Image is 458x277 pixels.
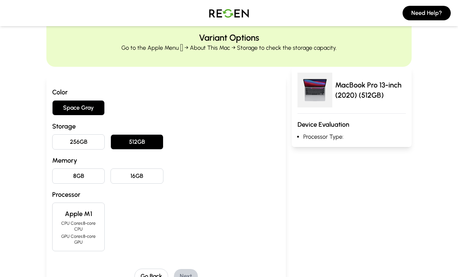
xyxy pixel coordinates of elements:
[121,44,337,52] p: Go to the Apple Menu  → About This Mac → Storage to check the storage capacity.
[52,134,105,150] button: 256GB
[297,119,406,130] h3: Device Evaluation
[403,6,451,20] button: Need Help?
[111,134,163,150] button: 512GB
[52,100,105,115] button: Space Gray
[52,190,280,200] h3: Processor
[52,121,280,131] h3: Storage
[58,233,99,245] p: GPU Cores: 8-core GPU
[111,168,163,184] button: 16GB
[52,87,280,97] h3: Color
[199,32,259,44] h2: Variant Options
[52,168,105,184] button: 8GB
[297,73,332,107] img: MacBook Pro 13-inch (2020)
[52,155,280,166] h3: Memory
[204,3,254,23] img: Logo
[58,220,99,232] p: CPU Cores: 8-core CPU
[58,209,99,219] h4: Apple M1
[303,133,406,141] li: Processor Type:
[335,80,406,100] p: MacBook Pro 13-inch (2020) (512GB)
